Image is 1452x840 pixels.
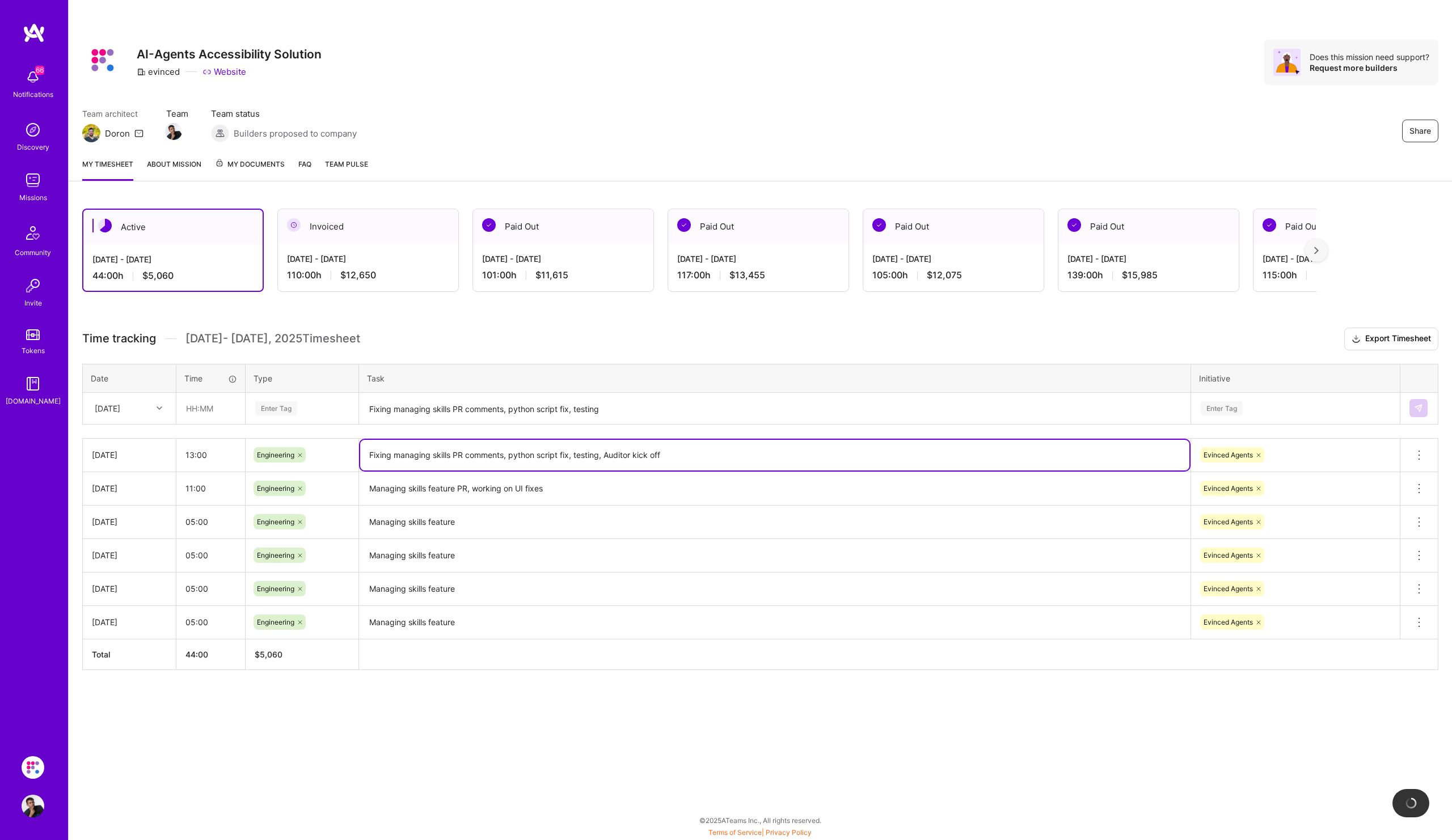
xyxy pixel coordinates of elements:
span: 66 [35,66,44,75]
div: Enter Tag [255,400,297,417]
img: bell [22,66,44,88]
img: Paid Out [1263,218,1276,232]
img: Team Member Avatar [165,123,182,140]
span: Engineering [257,517,294,526]
textarea: Fixing managing skills PR comments, python script fix, testing, Auditor kick off [360,440,1189,470]
a: Team Member Avatar [166,122,181,141]
div: Invoiced [278,209,458,244]
textarea: Managing skills feature [360,574,1189,605]
div: 115:00 h [1263,269,1425,281]
span: Team Pulse [325,160,368,168]
div: [DATE] [92,449,167,461]
span: Engineering [257,618,294,626]
img: guide book [22,372,44,395]
img: teamwork [22,169,44,192]
img: Paid Out [677,218,691,232]
span: Evinced Agents [1204,451,1253,459]
button: Share [1402,120,1438,142]
span: $15,985 [1122,269,1158,281]
div: 101:00 h [482,269,644,281]
span: Engineering [257,551,294,559]
div: Does this mission need support? [1310,52,1429,62]
a: My Documents [215,158,285,181]
span: Evinced Agents [1204,584,1253,593]
th: Date [83,364,176,392]
input: HH:MM [176,540,245,570]
input: HH:MM [176,607,245,637]
div: Tokens [22,345,45,357]
div: © 2025 ATeams Inc., All rights reserved. [68,806,1452,834]
img: Invite [22,274,44,297]
div: Paid Out [473,209,653,244]
img: Paid Out [1067,218,1081,232]
span: $5,060 [142,270,174,282]
div: Notifications [13,88,53,100]
img: Evinced: AI-Agents Accessibility Solution [22,756,44,779]
span: My Documents [215,158,285,171]
div: [DATE] - [DATE] [872,253,1035,265]
span: Evinced Agents [1204,517,1253,526]
img: tokens [26,329,40,340]
span: $13,225 [1316,269,1352,281]
a: FAQ [298,158,311,181]
span: | [708,828,812,837]
img: right [1314,247,1319,254]
a: About Mission [147,158,201,181]
div: [DATE] - [DATE] [92,253,254,265]
img: Invoiced [287,218,301,232]
a: Privacy Policy [766,828,812,837]
img: Active [98,219,112,232]
img: Company Logo [82,40,123,80]
th: Task [359,364,1191,392]
th: 44:00 [176,639,246,669]
i: icon Chevron [157,405,162,411]
div: evinced [137,66,180,78]
textarea: Managing skills feature [360,507,1189,538]
div: [DATE] - [DATE] [1263,253,1425,265]
div: [DATE] - [DATE] [287,253,449,265]
span: Engineering [257,451,294,459]
a: User Avatar [19,795,47,817]
a: Terms of Service [708,828,762,837]
span: $13,455 [729,269,765,281]
div: Paid Out [1253,209,1434,244]
div: Missions [19,192,47,203]
span: [DATE] - [DATE] , 2025 Timesheet [185,332,360,346]
div: 117:00 h [677,269,839,281]
input: HH:MM [176,574,245,604]
div: 44:00 h [92,270,254,282]
div: [DATE] [92,482,167,494]
span: Evinced Agents [1204,618,1253,626]
div: 110:00 h [287,269,449,281]
div: [DATE] [92,616,167,628]
div: Discovery [17,141,49,153]
div: [DATE] [92,583,167,595]
img: loading [1405,797,1417,809]
button: Export Timesheet [1344,328,1438,350]
a: Team Pulse [325,158,368,181]
div: Paid Out [668,209,849,244]
div: Doron [105,128,130,139]
img: discovery [22,118,44,141]
div: [DATE] [95,402,120,414]
img: Builders proposed to company [211,124,229,142]
textarea: Managing skills feature [360,540,1189,571]
div: [DATE] - [DATE] [482,253,644,265]
span: Time tracking [82,332,156,346]
th: Type [246,364,359,392]
div: [DATE] [92,516,167,528]
div: Active [83,210,263,244]
div: Community [15,247,51,258]
div: Enter Tag [1201,400,1243,417]
img: Paid Out [482,218,496,232]
h3: AI-Agents Accessibility Solution [137,47,322,61]
span: $12,650 [340,269,376,281]
div: 139:00 h [1067,269,1230,281]
textarea: Managing skills feature PR, working on UI fixes [360,473,1189,504]
a: Website [202,66,246,78]
span: Builders proposed to company [234,128,357,139]
span: $12,075 [927,269,962,281]
img: Community [19,219,47,247]
div: 105:00 h [872,269,1035,281]
span: Team [166,108,188,120]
